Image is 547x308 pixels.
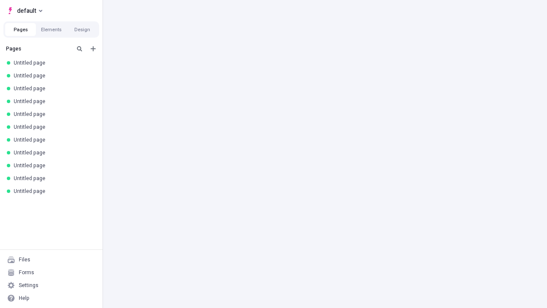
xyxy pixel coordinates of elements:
div: Help [19,295,29,302]
div: Settings [19,282,38,289]
button: Add new [88,44,98,54]
div: Files [19,256,30,263]
button: Elements [36,23,67,36]
div: Untitled page [14,162,92,169]
div: Untitled page [14,175,92,182]
button: Pages [5,23,36,36]
div: Untitled page [14,124,92,130]
button: Select site [3,4,46,17]
div: Untitled page [14,85,92,92]
div: Untitled page [14,136,92,143]
div: Pages [6,45,71,52]
div: Untitled page [14,98,92,105]
div: Untitled page [14,188,92,195]
div: Untitled page [14,72,92,79]
button: Design [67,23,97,36]
div: Forms [19,269,34,276]
div: Untitled page [14,149,92,156]
div: Untitled page [14,59,92,66]
span: default [17,6,36,16]
div: Untitled page [14,111,92,118]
